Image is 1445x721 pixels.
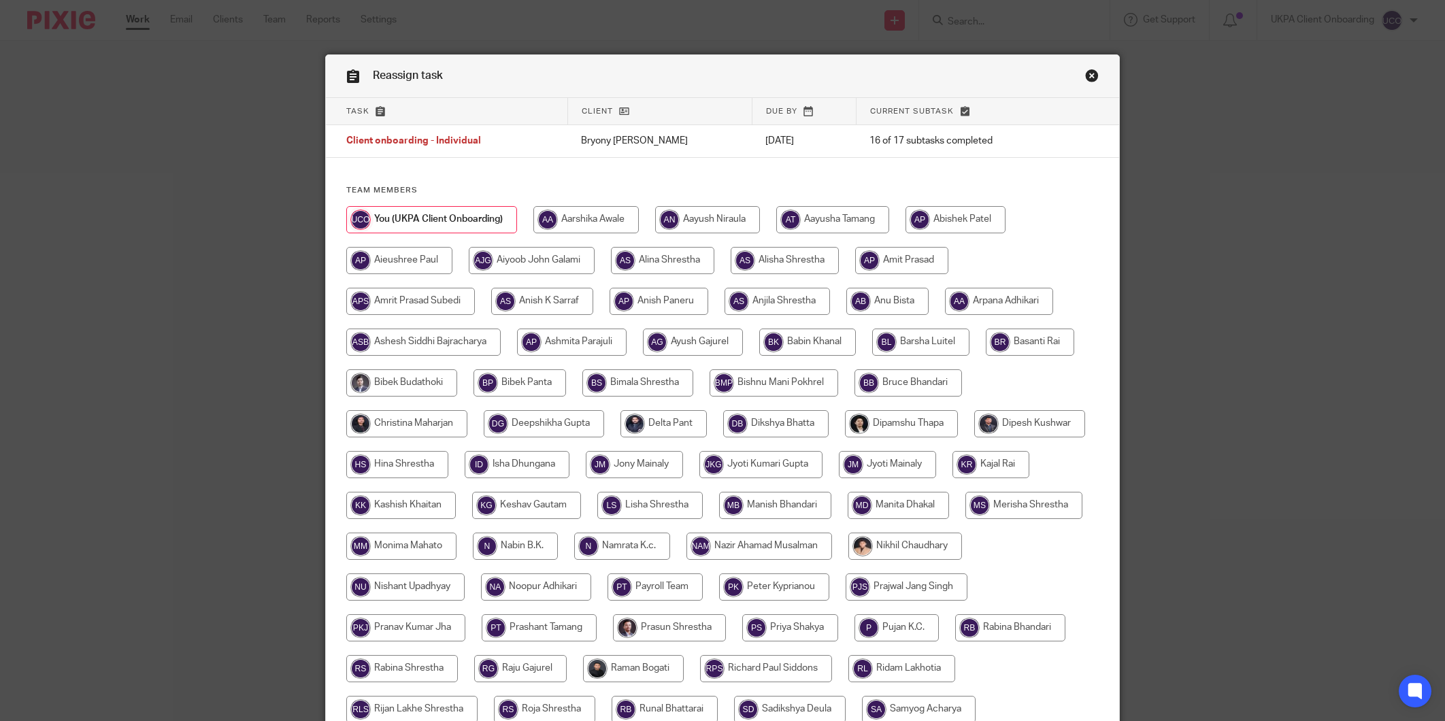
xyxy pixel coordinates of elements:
span: Task [346,107,369,115]
a: Close this dialog window [1085,69,1099,87]
p: [DATE] [765,134,842,148]
span: Due by [766,107,797,115]
td: 16 of 17 subtasks completed [856,125,1063,158]
span: Client onboarding - Individual [346,137,481,146]
span: Reassign task [373,70,443,81]
p: Bryony [PERSON_NAME] [581,134,738,148]
span: Client [582,107,613,115]
h4: Team members [346,185,1099,196]
span: Current subtask [870,107,954,115]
